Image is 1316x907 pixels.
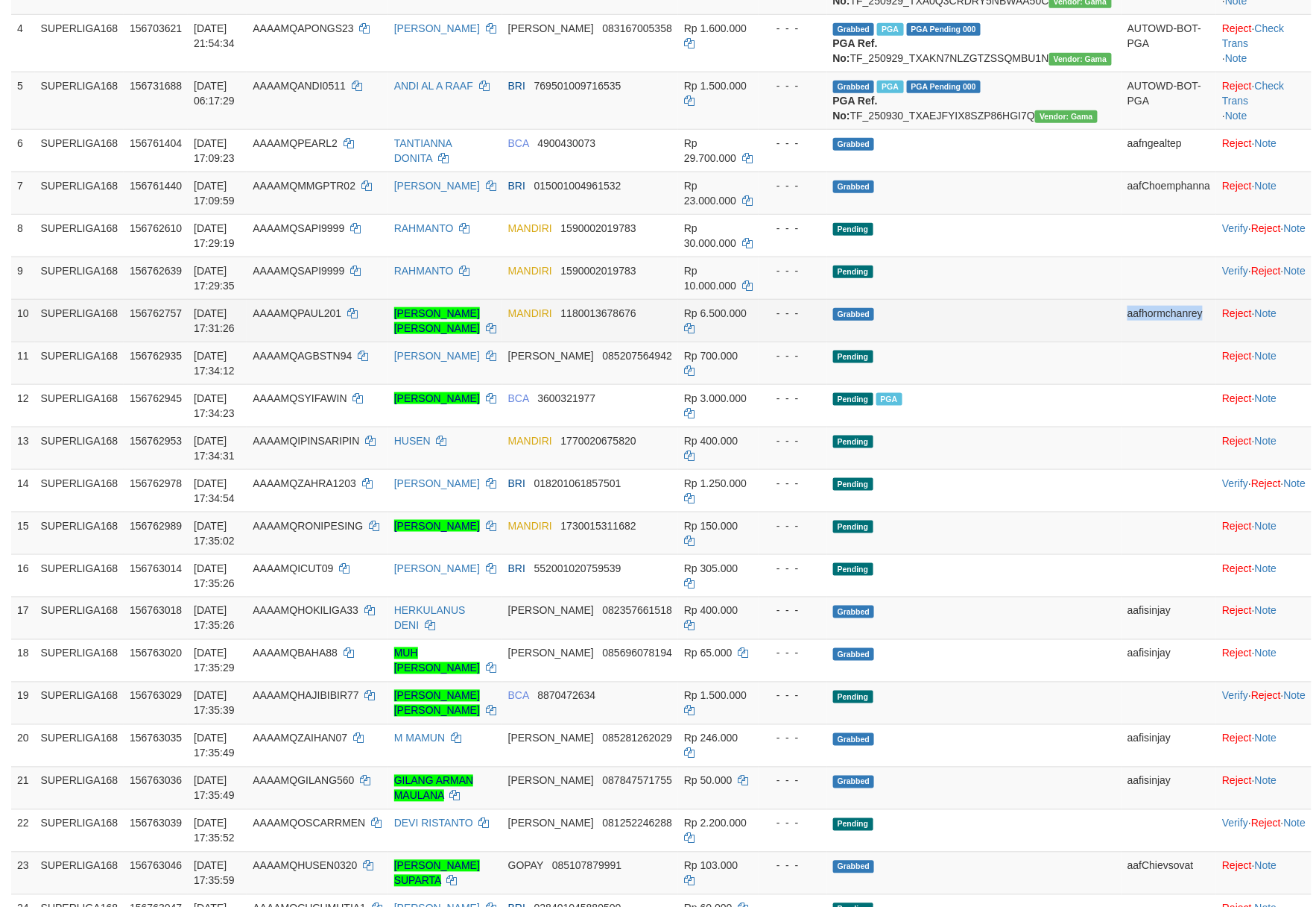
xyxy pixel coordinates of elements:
[684,817,747,829] span: Rp 2.200.000
[130,137,182,149] span: 156761404
[253,350,352,362] span: AAAAMQAGBSTN94
[833,733,875,746] span: Grabbed
[765,603,821,618] div: - - -
[1284,265,1306,277] a: Note
[684,350,738,362] span: Rp 700.000
[35,597,124,639] td: SUPERLIGA168
[833,648,875,661] span: Grabbed
[765,263,821,278] div: - - -
[1216,214,1312,257] td: · ·
[765,78,821,93] div: - - -
[684,520,738,532] span: Rp 150.000
[11,682,35,724] td: 19
[765,688,821,703] div: - - -
[394,80,473,92] a: ANDI AL A RAAF
[684,562,738,574] span: Rp 305.000
[1251,690,1281,702] a: Reject
[130,732,182,744] span: 156763035
[561,222,636,234] span: Copy 1590002019783 to clipboard
[194,562,235,589] span: [DATE] 17:35:26
[833,691,873,703] span: Pending
[534,180,621,192] span: Copy 015001004961532 to clipboard
[1255,350,1277,362] a: Note
[1216,384,1312,427] td: ·
[194,137,235,164] span: [DATE] 17:09:23
[130,80,182,92] span: 156731688
[1216,257,1312,299] td: · ·
[765,646,821,661] div: - - -
[253,222,344,234] span: AAAAMQSAPI9999
[394,775,474,802] a: GILANG ARMAN MAULANA
[394,435,431,447] a: HUSEN
[11,342,35,384] td: 11
[508,605,594,617] span: [PERSON_NAME]
[907,23,981,36] span: PGA Pending
[508,265,552,277] span: MANDIRI
[833,138,875,151] span: Grabbed
[253,775,354,787] span: AAAAMQGILANG560
[1255,562,1277,574] a: Note
[1222,775,1252,787] a: Reject
[253,22,353,34] span: AAAAMQAPONGS23
[194,350,235,377] span: [DATE] 17:34:12
[833,563,873,576] span: Pending
[833,351,873,363] span: Pending
[194,775,235,802] span: [DATE] 17:35:49
[35,172,124,214] td: SUPERLIGA168
[765,773,821,788] div: - - -
[1216,469,1312,512] td: · ·
[130,817,182,829] span: 156763039
[1222,137,1252,149] a: Reject
[194,647,235,674] span: [DATE] 17:35:29
[508,562,525,574] span: BRI
[508,817,594,829] span: [PERSON_NAME]
[833,436,873,448] span: Pending
[508,392,529,404] span: BCA
[35,767,124,809] td: SUPERLIGA168
[508,137,529,149] span: BCA
[1122,129,1216,172] td: aafngealtep
[35,724,124,767] td: SUPERLIGA168
[194,435,235,462] span: [DATE] 17:34:31
[394,520,480,532] a: [PERSON_NAME]
[1122,639,1216,682] td: aafisinjay
[130,605,182,617] span: 156763018
[876,393,902,406] span: Marked by aafsoycanthlai
[1251,817,1281,829] a: Reject
[1216,427,1312,469] td: ·
[130,180,182,192] span: 156761440
[253,435,359,447] span: AAAAMQIPINSARIPIN
[194,605,235,632] span: [DATE] 17:35:26
[684,690,747,702] span: Rp 1.500.000
[1216,342,1312,384] td: ·
[253,137,338,149] span: AAAAMQPEARL2
[877,81,903,93] span: Marked by aafromsomean
[603,775,672,787] span: Copy 087847571755 to clipboard
[394,477,480,489] a: [PERSON_NAME]
[253,690,358,702] span: AAAAMQHAJIBIBIR77
[537,392,595,404] span: Copy 3600321977 to clipboard
[1222,265,1248,277] a: Verify
[130,775,182,787] span: 156763036
[827,72,1122,129] td: TF_250930_TXAEJFYIX8SZP86HGI7Q
[35,129,124,172] td: SUPERLIGA168
[603,22,672,34] span: Copy 083167005358 to clipboard
[394,647,480,674] a: MUH [PERSON_NAME]
[35,72,124,129] td: SUPERLIGA168
[1216,639,1312,682] td: ·
[394,222,454,234] a: RAHMANTO
[833,478,873,491] span: Pending
[833,521,873,533] span: Pending
[1216,72,1312,129] td: · ·
[1216,512,1312,554] td: ·
[130,392,182,404] span: 156762945
[194,222,235,249] span: [DATE] 17:29:19
[11,469,35,512] td: 14
[1284,222,1306,234] a: Note
[394,350,480,362] a: [PERSON_NAME]
[1255,605,1277,617] a: Note
[35,299,124,342] td: SUPERLIGA168
[11,299,35,342] td: 10
[194,392,235,419] span: [DATE] 17:34:23
[1216,299,1312,342] td: ·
